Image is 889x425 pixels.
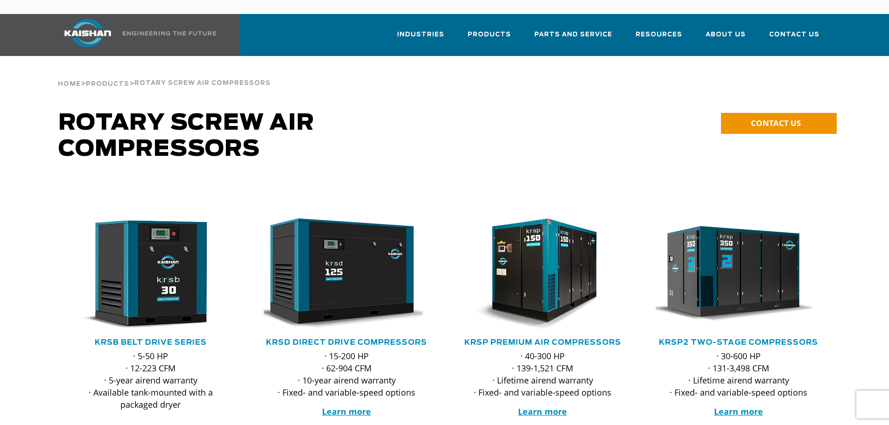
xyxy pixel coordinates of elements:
a: Products [468,22,511,54]
a: KRSP2 Two-Stage Compressors [659,339,818,346]
span: Rotary Screw Air Compressors [58,112,315,160]
span: Parts and Service [534,29,612,40]
span: CONTACT US [751,118,801,128]
div: krsp150 [460,218,626,330]
span: Products [86,81,129,87]
a: Home [58,79,81,88]
img: krsb30 [61,218,227,330]
a: Industries [397,22,444,54]
span: Resources [636,29,682,40]
a: KRSD Direct Drive Compressors [266,339,427,346]
a: KRSP Premium Air Compressors [464,339,621,346]
a: Parts and Service [534,22,612,54]
a: Learn more [714,406,763,417]
a: CONTACT US [721,113,837,134]
span: Home [58,81,81,87]
img: krsp150 [453,218,619,330]
a: Kaishan USA [53,14,218,56]
p: · 30-600 HP · 131-3,498 CFM · Lifetime airend warranty · Fixed- and variable-speed options [656,350,822,398]
div: krsp350 [656,218,822,330]
p: · 40-300 HP · 139-1,521 CFM · Lifetime airend warranty · Fixed- and variable-speed options [460,350,626,398]
img: kaishan logo [53,19,123,47]
a: About Us [706,22,746,54]
img: krsd125 [257,218,423,330]
a: Resources [636,22,682,54]
img: krsp350 [649,218,815,330]
span: Rotary Screw Air Compressors [134,80,271,86]
img: Engineering the future [123,31,216,35]
a: KRSB Belt Drive Series [95,339,207,346]
a: Learn more [322,406,371,417]
span: Products [468,29,511,40]
p: · 15-200 HP · 62-904 CFM · 10-year airend warranty · Fixed- and variable-speed options [264,350,430,398]
a: Learn more [518,406,567,417]
span: Industries [397,29,444,40]
a: Products [86,79,129,88]
a: Contact Us [769,22,819,54]
div: krsb30 [68,218,234,330]
span: About Us [706,29,746,40]
div: krsd125 [264,218,430,330]
span: Contact Us [769,29,819,40]
div: > > [58,56,271,91]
